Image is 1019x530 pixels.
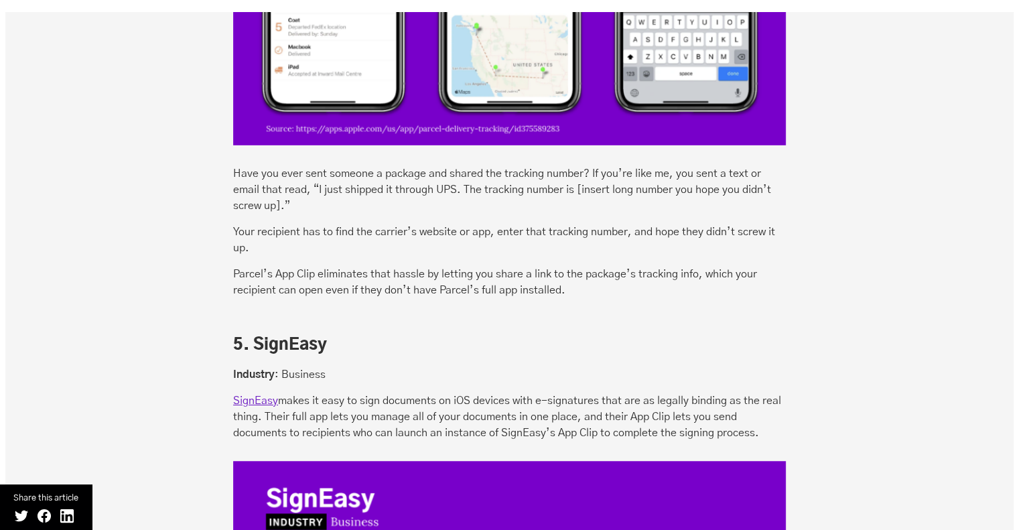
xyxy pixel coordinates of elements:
strong: Industry [233,369,275,380]
p: Your recipient has to find the carrier’s website or app, enter that tracking number, and hope the... [233,224,786,256]
p: makes it easy to sign documents on iOS devices with e-signatures that are as legally binding as t... [233,393,786,441]
small: Share this article [13,491,78,505]
p: Have you ever sent someone a package and shared the tracking number? If you’re like me, you sent ... [233,165,786,214]
h3: 5. SignEasy [233,334,786,357]
a: SignEasy [233,395,278,406]
p: Parcel’s App Clip eliminates that hassle by letting you share a link to the package’s tracking in... [233,266,786,298]
p: : Business [233,367,786,383]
